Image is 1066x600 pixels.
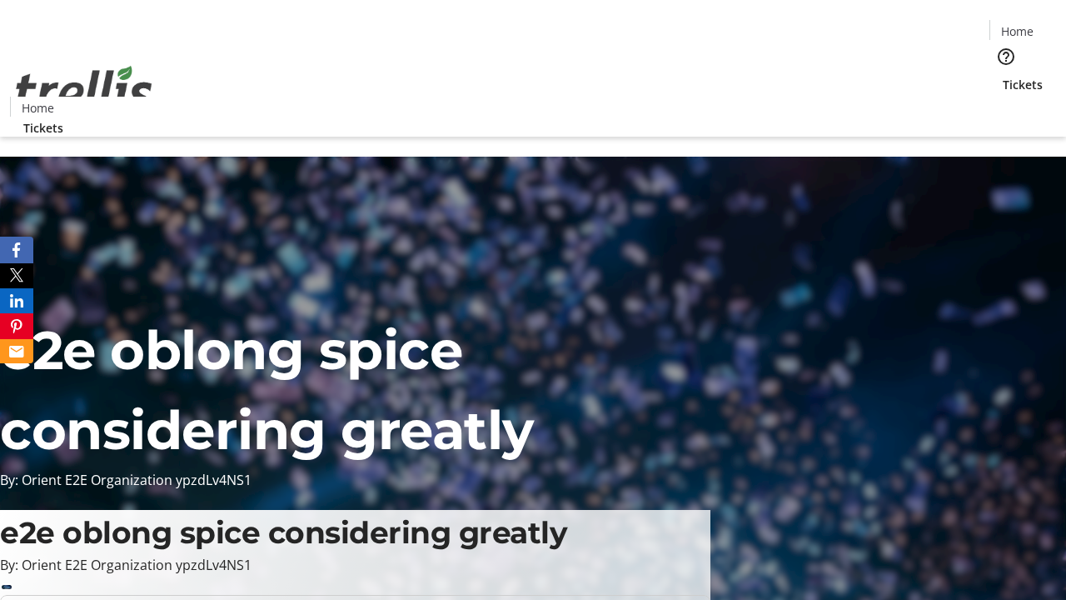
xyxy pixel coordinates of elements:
[10,119,77,137] a: Tickets
[1001,22,1034,40] span: Home
[990,22,1044,40] a: Home
[989,40,1023,73] button: Help
[1003,76,1043,93] span: Tickets
[10,47,158,131] img: Orient E2E Organization ypzdLv4NS1's Logo
[989,93,1023,127] button: Cart
[11,99,64,117] a: Home
[22,99,54,117] span: Home
[23,119,63,137] span: Tickets
[989,76,1056,93] a: Tickets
